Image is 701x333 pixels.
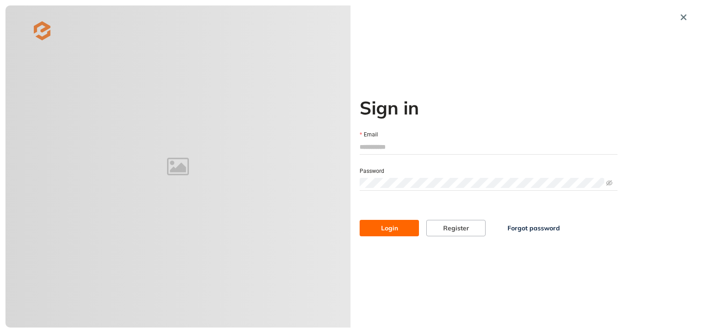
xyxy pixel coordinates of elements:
span: eye-invisible [606,180,612,186]
button: Login [360,220,419,236]
input: Password [360,178,604,188]
input: Email [360,140,617,154]
span: Register [443,223,469,233]
h2: Sign in [360,97,617,119]
button: Register [426,220,486,236]
label: Password [360,167,384,176]
span: Login [381,223,398,233]
label: Email [360,130,378,139]
button: Forgot password [493,220,575,236]
span: Forgot password [507,223,560,233]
